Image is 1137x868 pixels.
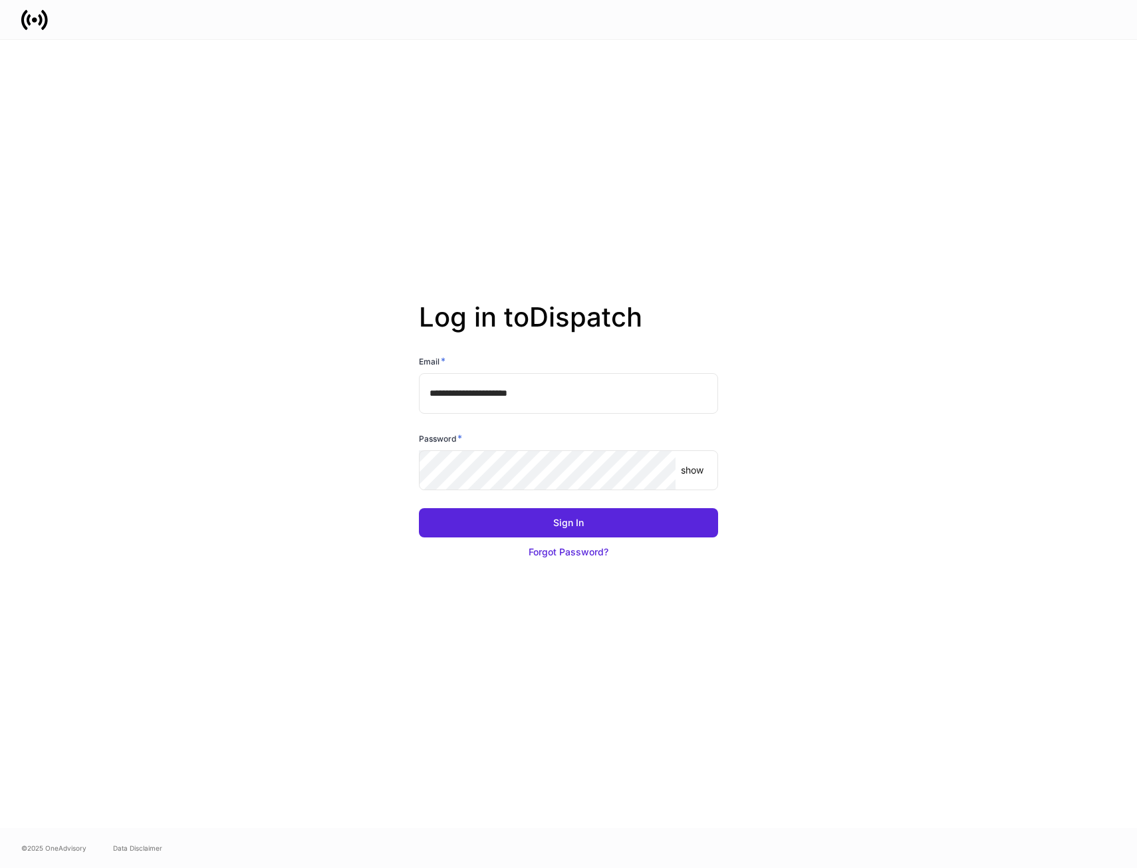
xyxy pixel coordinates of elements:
p: show [681,464,703,477]
div: Sign In [553,516,584,529]
h6: Email [419,355,445,368]
h6: Password [419,432,462,445]
a: Data Disclaimer [113,843,162,853]
button: Sign In [419,508,718,537]
button: Forgot Password? [419,537,718,567]
h2: Log in to Dispatch [419,301,718,355]
span: © 2025 OneAdvisory [21,843,86,853]
div: Forgot Password? [529,545,608,559]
